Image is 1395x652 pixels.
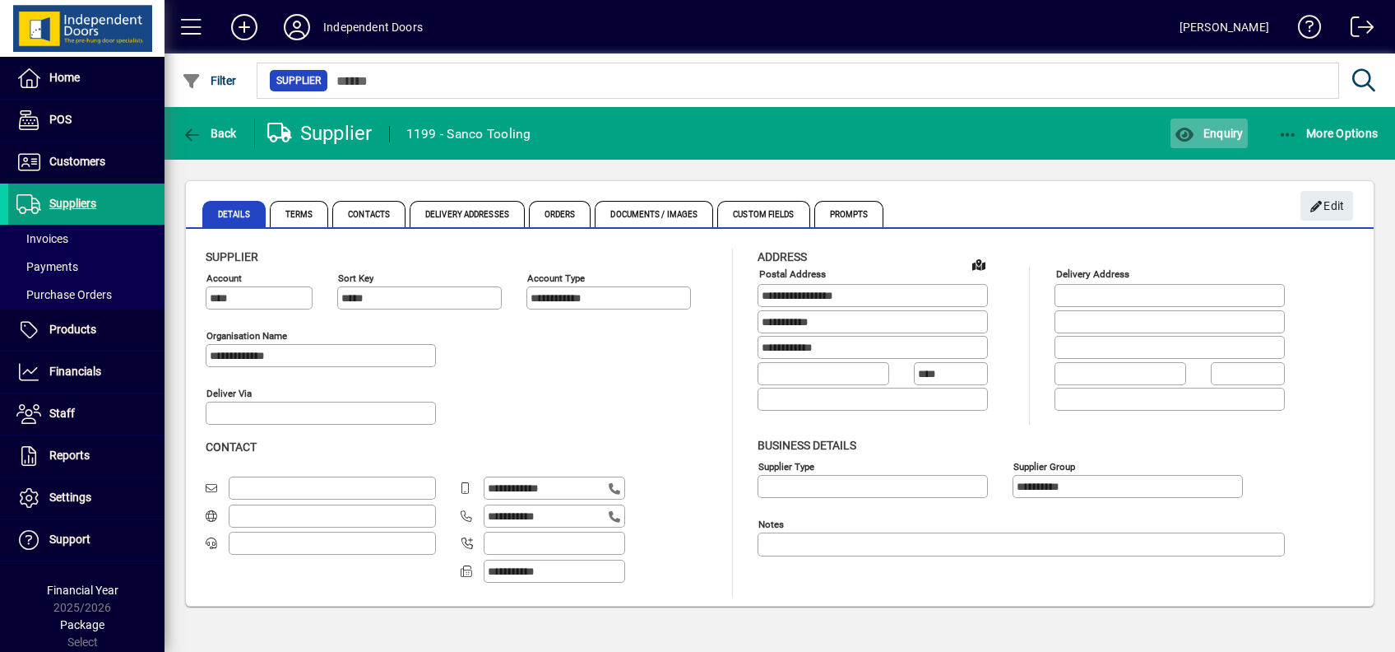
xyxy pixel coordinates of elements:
[410,201,525,227] span: Delivery Addresses
[8,281,165,309] a: Purchase Orders
[8,58,165,99] a: Home
[178,119,241,148] button: Back
[758,439,856,452] span: Business details
[527,272,585,284] mat-label: Account Type
[8,394,165,435] a: Staff
[16,232,68,245] span: Invoices
[60,618,104,631] span: Package
[8,225,165,253] a: Invoices
[1309,193,1345,220] span: Edit
[8,477,165,519] a: Settings
[8,100,165,141] a: POS
[758,460,814,472] mat-label: Supplier type
[966,251,992,277] a: View on map
[1179,14,1269,40] div: [PERSON_NAME]
[218,12,271,42] button: Add
[595,201,713,227] span: Documents / Images
[206,388,252,399] mat-label: Deliver via
[271,12,323,42] button: Profile
[8,435,165,477] a: Reports
[206,330,287,342] mat-label: Organisation name
[8,310,165,351] a: Products
[332,201,406,227] span: Contacts
[1274,119,1383,148] button: More Options
[49,71,80,84] span: Home
[529,201,591,227] span: Orders
[1278,127,1379,140] span: More Options
[758,518,784,529] mat-label: Notes
[717,201,809,227] span: Custom Fields
[206,250,258,263] span: Supplier
[1300,191,1353,221] button: Edit
[1175,127,1243,140] span: Enquiry
[814,201,884,227] span: Prompts
[1286,3,1322,57] a: Knowledge Base
[8,352,165,393] a: Financials
[49,155,105,168] span: Customers
[1170,119,1247,148] button: Enquiry
[49,407,75,420] span: Staff
[338,272,373,284] mat-label: Sort key
[165,119,255,148] app-page-header-button: Back
[206,440,257,454] span: Contact
[178,66,241,95] button: Filter
[8,142,165,183] a: Customers
[323,14,423,40] div: Independent Doors
[49,491,91,504] span: Settings
[49,113,72,126] span: POS
[206,272,242,284] mat-label: Account
[16,260,78,273] span: Payments
[49,533,90,546] span: Support
[49,197,96,210] span: Suppliers
[1013,460,1075,472] mat-label: Supplier group
[8,519,165,561] a: Support
[49,449,90,462] span: Reports
[270,201,329,227] span: Terms
[8,253,165,281] a: Payments
[267,120,373,147] div: Supplier
[758,250,807,263] span: Address
[276,72,321,89] span: Supplier
[49,365,101,378] span: Financials
[182,127,237,140] span: Back
[1338,3,1374,57] a: Logout
[202,201,266,227] span: Details
[47,584,118,597] span: Financial Year
[49,323,96,336] span: Products
[182,74,237,87] span: Filter
[406,121,531,147] div: 1199 - Sanco Tooling
[16,288,112,301] span: Purchase Orders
